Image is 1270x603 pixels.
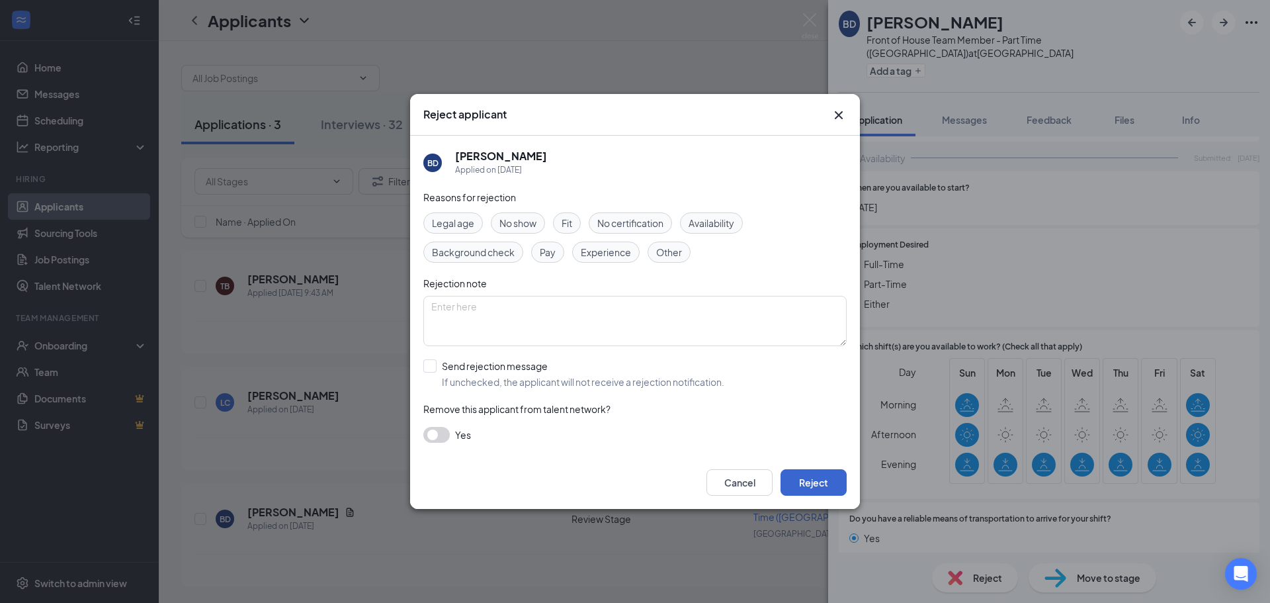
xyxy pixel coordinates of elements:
div: Applied on [DATE] [455,163,547,177]
span: Remove this applicant from talent network? [423,403,611,415]
h5: [PERSON_NAME] [455,149,547,163]
span: Reasons for rejection [423,191,516,203]
span: Background check [432,245,515,259]
h3: Reject applicant [423,107,507,122]
span: Legal age [432,216,474,230]
span: Experience [581,245,631,259]
span: Availability [689,216,734,230]
svg: Cross [831,107,847,123]
span: Fit [562,216,572,230]
div: BD [427,158,439,169]
span: Yes [455,427,471,443]
button: Reject [781,469,847,496]
span: Pay [540,245,556,259]
button: Cancel [706,469,773,496]
button: Close [831,107,847,123]
span: Other [656,245,682,259]
span: No show [499,216,536,230]
span: No certification [597,216,663,230]
span: Rejection note [423,277,487,289]
div: Open Intercom Messenger [1225,558,1257,590]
